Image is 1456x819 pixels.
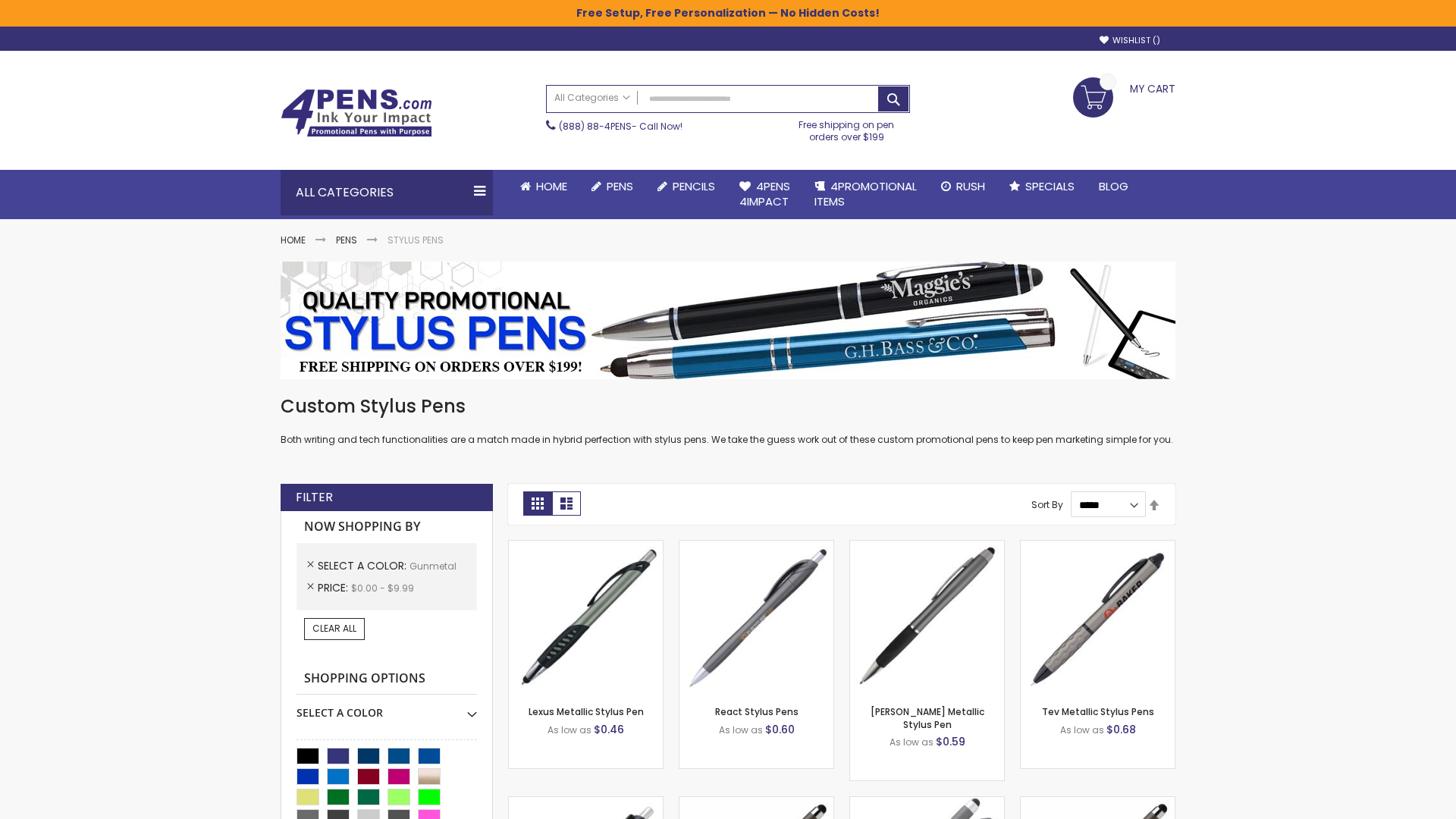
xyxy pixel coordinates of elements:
[1060,723,1104,736] span: As low as
[296,489,333,506] strong: Filter
[281,234,306,246] a: Home
[1021,540,1175,553] a: Tev Metallic Stylus Pens-Gunmetal
[679,796,833,809] a: Islander Softy Metallic Gel Pen with Stylus-Gunmetal
[336,234,357,246] a: Pens
[850,796,1004,809] a: Cali Custom Stylus Gel pen-Gunmetal
[997,170,1087,203] a: Specials
[607,178,633,194] span: Pens
[956,178,985,194] span: Rush
[579,170,645,203] a: Pens
[388,234,444,246] strong: Stylus Pens
[509,541,663,695] img: Lexus Metallic Stylus Pen-Gunmetal
[936,734,965,749] span: $0.59
[409,560,457,573] span: Gunmetal
[559,120,682,133] span: - Call Now!
[715,705,799,718] a: React Stylus Pens
[523,491,552,516] strong: Grid
[871,705,984,730] a: [PERSON_NAME] Metallic Stylus Pen
[281,394,1175,447] div: Both writing and tech functionalities are a match made in hybrid perfection with stylus pens. We ...
[281,394,1175,419] h1: Custom Stylus Pens
[297,695,477,720] div: Select A Color
[929,170,997,203] a: Rush
[814,178,917,209] span: 4PROMOTIONAL ITEMS
[281,262,1175,379] img: Stylus Pens
[679,541,833,695] img: React Stylus Pens-Gunmetal
[1021,541,1175,695] img: Tev Metallic Stylus Pens-Gunmetal
[281,89,432,137] img: 4Pens Custom Pens and Promotional Products
[727,170,802,219] a: 4Pens4impact
[594,722,624,737] span: $0.46
[739,178,790,209] span: 4Pens 4impact
[1106,722,1136,737] span: $0.68
[529,705,644,718] a: Lexus Metallic Stylus Pen
[509,796,663,809] a: Souvenir® Anthem Stylus Pen-Gunmetal
[509,540,663,553] a: Lexus Metallic Stylus Pen-Gunmetal
[508,170,579,203] a: Home
[783,113,911,143] div: Free shipping on pen orders over $199
[850,540,1004,553] a: Lory Metallic Stylus Pen-Gunmetal
[1100,35,1160,46] a: Wishlist
[351,582,414,595] span: $0.00 - $9.99
[318,558,409,573] span: Select A Color
[1087,170,1141,203] a: Blog
[765,722,795,737] span: $0.60
[554,92,630,104] span: All Categories
[548,723,591,736] span: As low as
[719,723,763,736] span: As low as
[281,170,493,215] div: All Categories
[1042,705,1154,718] a: Tev Metallic Stylus Pens
[547,86,638,111] a: All Categories
[318,580,351,595] span: Price
[1021,796,1175,809] a: Islander Softy Metallic Gel Pen with Stylus - ColorJet Imprint-Gunmetal
[802,170,929,219] a: 4PROMOTIONALITEMS
[559,120,632,133] a: (888) 88-4PENS
[297,663,477,695] strong: Shopping Options
[312,622,356,635] span: Clear All
[679,540,833,553] a: React Stylus Pens-Gunmetal
[1031,498,1063,511] label: Sort By
[304,618,365,639] a: Clear All
[850,541,1004,695] img: Lory Metallic Stylus Pen-Gunmetal
[1025,178,1075,194] span: Specials
[890,736,934,748] span: As low as
[673,178,715,194] span: Pencils
[536,178,567,194] span: Home
[297,511,477,543] strong: Now Shopping by
[1099,178,1128,194] span: Blog
[645,170,727,203] a: Pencils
